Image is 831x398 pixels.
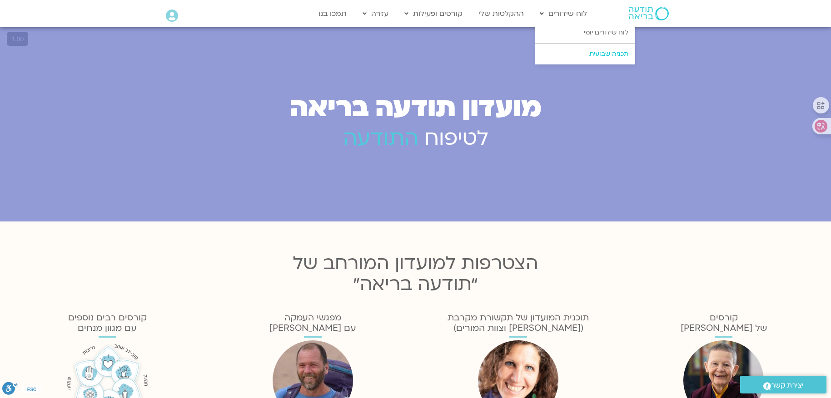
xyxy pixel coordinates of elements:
[474,5,528,22] a: ההקלטות שלי
[424,124,488,152] span: לטיפוח
[535,44,635,64] a: תכניה שבועית
[535,22,635,43] a: לוח שידורים יומי
[629,7,669,20] img: תודעה בריאה
[626,313,822,334] h3: קורסים של [PERSON_NAME]
[343,124,418,152] span: התודעה
[232,253,599,295] h3: הצטרפות למועדון המורחב של “תודעה בריאה”
[252,96,579,120] h1: מועדון תודעה בריאה
[358,5,393,22] a: עזרה
[420,313,617,334] h3: תוכנית המועדון של תקשורת מקרבת ([PERSON_NAME] וצוות המורים)
[740,376,826,393] a: יצירת קשר
[535,5,592,22] a: לוח שידורים
[771,379,804,392] span: יצירת קשר
[314,5,351,22] a: תמכו בנו
[400,5,467,22] a: קורסים ופעילות
[214,313,411,334] h3: מפגשי העמקה עם [PERSON_NAME]
[9,313,205,334] h3: קורסים רבים נוספים עם מגוון מנחים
